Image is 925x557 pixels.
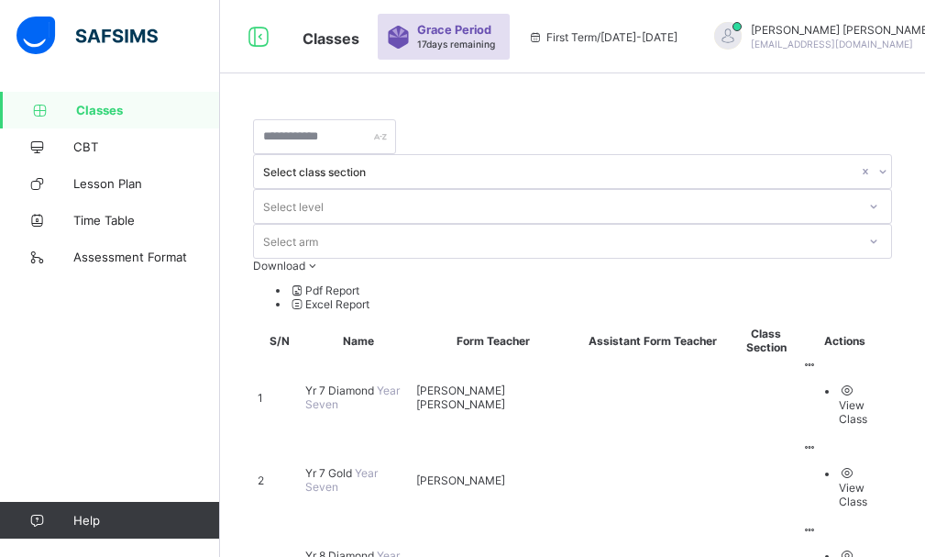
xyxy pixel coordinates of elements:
span: Help [73,513,219,528]
span: Classes [303,29,359,48]
div: Select arm [263,224,318,259]
span: Yr 7 Gold [305,466,355,480]
li: dropdown-list-item-null-1 [290,297,892,311]
div: View Class [839,398,887,426]
span: Lesson Plan [73,176,220,191]
span: Download [253,259,305,273]
li: dropdown-list-item-null-0 [290,284,892,297]
span: session/term information [528,30,677,44]
div: View Class [839,481,887,508]
span: Time Table [73,213,220,228]
span: Classes [76,103,220,117]
div: Select level [263,189,324,224]
th: Actions [801,326,888,355]
span: [PERSON_NAME] [416,473,505,487]
img: safsims [17,17,158,55]
th: Name [304,326,413,355]
span: CBT [73,139,220,154]
th: Form Teacher [415,326,572,355]
th: S/N [257,326,303,355]
span: [EMAIL_ADDRESS][DOMAIN_NAME] [751,39,913,50]
th: Assistant Form Teacher [574,326,731,355]
span: 17 days remaining [417,39,495,50]
td: 1 [257,357,303,438]
span: Yr 7 Diamond [305,384,377,397]
div: Select class section [263,165,858,179]
span: [PERSON_NAME] [PERSON_NAME] [416,384,571,411]
img: sticker-purple.71386a28dfed39d6af7621340158ba97.svg [387,26,410,49]
th: Class Section [732,326,798,355]
span: Grace Period [417,23,491,37]
span: Assessment Format [73,250,220,264]
span: Year Seven [305,466,378,494]
span: Year Seven [305,384,400,411]
td: 2 [257,440,303,520]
